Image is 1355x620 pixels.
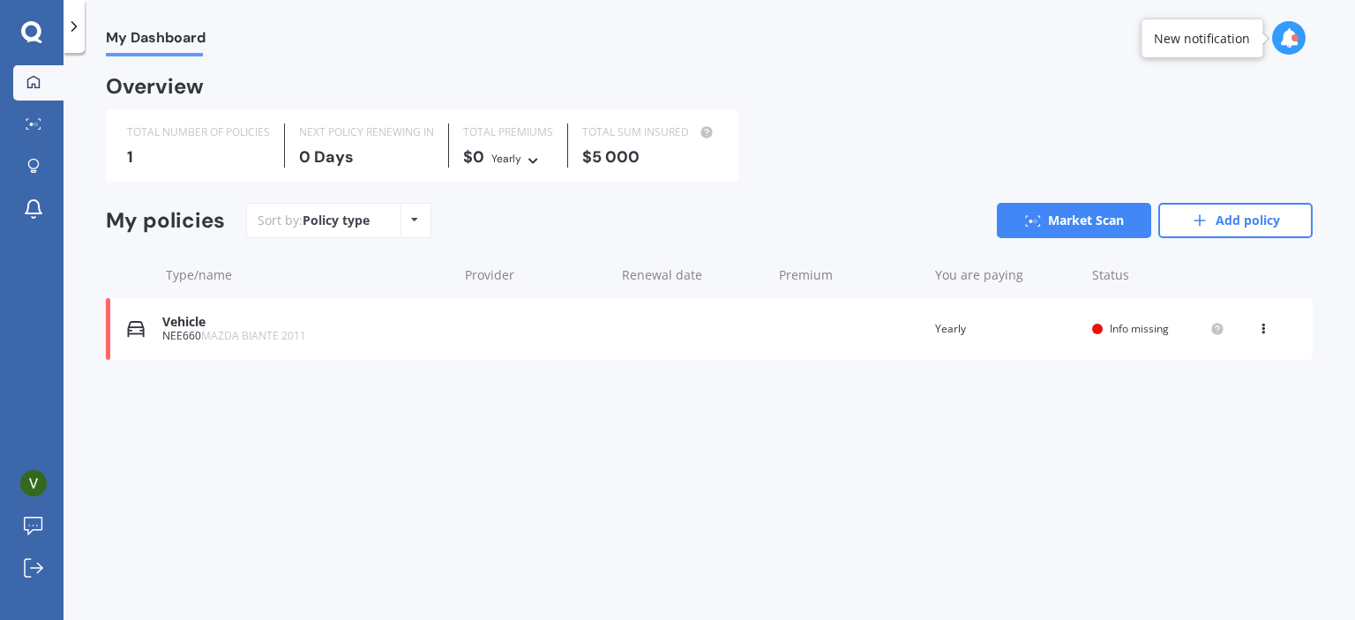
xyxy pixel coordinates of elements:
div: Renewal date [622,266,765,284]
div: $0 [463,148,553,168]
div: Status [1092,266,1224,284]
div: TOTAL SUM INSURED [582,123,717,141]
div: TOTAL NUMBER OF POLICIES [127,123,270,141]
span: Info missing [1110,321,1169,336]
a: Market Scan [997,203,1151,238]
div: NEXT POLICY RENEWING IN [299,123,434,141]
div: NEE660 [162,330,449,342]
div: TOTAL PREMIUMS [463,123,553,141]
img: Vehicle [127,320,145,338]
div: Premium [779,266,922,284]
div: New notification [1154,29,1250,47]
span: My Dashboard [106,29,206,53]
span: MAZDA BIANTE 2011 [201,328,306,343]
div: Vehicle [162,315,449,330]
div: $5 000 [582,148,717,166]
div: My policies [106,208,225,234]
div: Overview [106,78,204,95]
div: 1 [127,148,270,166]
a: Add policy [1158,203,1313,238]
div: 0 Days [299,148,434,166]
div: You are paying [935,266,1078,284]
div: Type/name [166,266,451,284]
div: Provider [465,266,608,284]
div: Sort by: [258,212,370,229]
div: Yearly [491,150,521,168]
div: Policy type [303,212,370,229]
img: ACg8ocJRraV9ykFUsbZ-be7u-WYupLH3DJ5QQzUUnLIjWLukA-eHmQ=s96-c [20,470,47,497]
div: Yearly [935,320,1078,338]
